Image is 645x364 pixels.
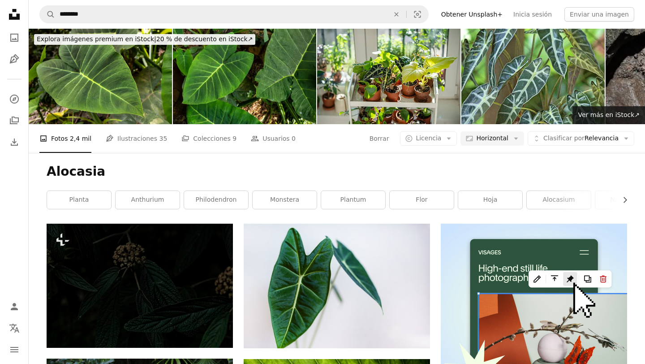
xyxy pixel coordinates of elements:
a: plantum [321,191,385,209]
button: Buscar en Unsplash [40,6,55,23]
a: Iniciar sesión / Registrarse [5,298,23,316]
button: Menú [5,341,23,359]
button: Horizontal [460,131,524,146]
a: flor [390,191,454,209]
span: Relevancia [543,134,619,143]
span: 0 [292,134,296,143]
button: Borrar [387,6,406,23]
span: Clasificar por [543,134,585,142]
a: Fotos [5,29,23,47]
button: Clasificar porRelevancia [528,131,634,146]
button: Idioma [5,319,23,337]
img: Un primer plano de hojas y flores en un árbol [47,224,233,348]
a: alocasium [527,191,591,209]
button: Borrar [369,131,390,146]
a: Ilustraciones [5,50,23,68]
img: Jarrón con alocasia vegetal devorativa Polly [461,29,605,124]
span: 9 [232,134,236,143]
span: Horizontal [476,134,508,143]
a: Inicia sesión [508,7,557,22]
img: Plantas de interior en macetas de barro en carrito en casa. Plantas de interior Alocasia, Philode... [317,29,460,124]
img: Ver las hojas de alocasia odora [29,29,172,124]
button: desplazar lista a la derecha [617,191,627,209]
a: hoja verde sobre superficie blanca [244,282,430,290]
span: 35 [159,134,167,143]
a: Anthurium [116,191,180,209]
a: Un primer plano de hojas y flores en un árbol [47,282,233,290]
a: Colecciones 9 [181,124,236,153]
div: 20 % de descuento en iStock ↗ [34,34,255,45]
form: Encuentra imágenes en todo el sitio [39,5,429,23]
a: Colecciones [5,112,23,130]
button: Enviar una imagen [564,7,634,22]
img: hoja verde sobre superficie blanca [244,224,430,348]
h1: Alocasia [47,164,627,180]
button: Búsqueda visual [407,6,428,23]
span: Explora imágenes premium en iStock | [37,35,156,43]
a: Explorar [5,90,23,108]
a: planta [47,191,111,209]
a: Usuarios 0 [251,124,296,153]
a: Obtener Unsplash+ [436,7,508,22]
a: Explora imágenes premium en iStock|20 % de descuento en iStock↗ [29,29,261,50]
a: Ilustraciones 35 [106,124,167,153]
img: Alocasia odora leaves [173,29,316,124]
a: Monstera [253,191,317,209]
a: Ver más en iStock↗ [572,106,645,124]
span: Ver más en iStock ↗ [578,111,640,118]
button: Licencia [400,131,457,146]
a: Philodendron [184,191,248,209]
a: hoja [458,191,522,209]
a: Historial de descargas [5,133,23,151]
span: Licencia [416,134,441,142]
a: Inicio — Unsplash [5,5,23,25]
